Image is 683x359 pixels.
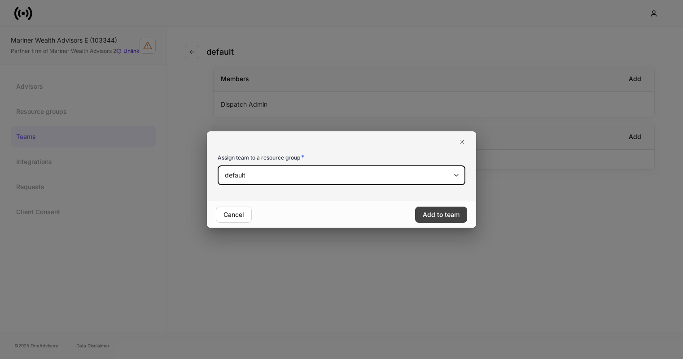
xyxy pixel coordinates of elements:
div: default [218,165,465,185]
div: Add to team [423,210,460,219]
h6: Assign team to a resource group [218,153,304,162]
div: Cancel [223,210,244,219]
button: Cancel [216,207,252,223]
button: Add to team [415,207,467,223]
